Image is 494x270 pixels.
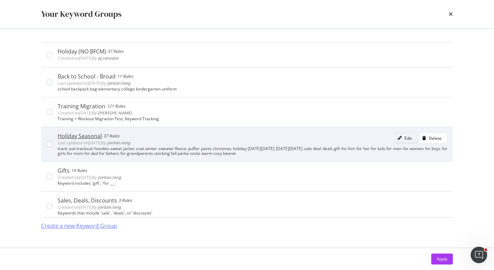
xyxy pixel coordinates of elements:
[71,167,87,174] div: 19 Rules
[41,8,121,20] div: Your Keyword Groups
[58,87,447,91] div: school backpack bag elementary college kindergarten uniform
[471,247,487,263] iframe: Intercom live chat
[98,110,132,116] b: [PERSON_NAME]
[58,55,118,61] span: Created on [DATE] by
[58,167,70,174] div: Gifts
[58,211,447,216] div: Keywords that include 'sale', 'deals', or 'discounts'
[58,181,447,186] div: Keyword includes 'gift', 'for ___'
[58,174,121,180] span: Created on [DATE] by
[431,254,453,265] button: Apply
[58,116,447,121] div: Training > Workout Migration Test, Keyword Tracking.
[419,133,447,144] button: Delete
[107,140,130,146] b: jordan.long
[107,48,123,55] div: 37 Rules
[395,133,417,144] button: Edit
[58,146,447,156] div: track suit tracksuit hoodies sweat jacket coat winter sweater fleece puffer pants christmas holid...
[58,103,105,110] div: Training Migration
[58,197,117,204] div: Sales, Deals, Discounts
[449,8,453,20] div: times
[58,133,102,139] div: Holiday Seasonal
[117,73,133,80] div: 11 Rules
[98,174,121,180] b: jordan.long
[429,135,442,141] div: Delete
[404,135,412,141] div: Edit
[98,204,121,210] b: jordan.long
[103,133,119,139] div: 37 Rules
[58,80,130,86] span: Last updated on [DATE] by
[58,110,132,116] span: Created on [DATE] by
[58,204,121,210] span: Created on [DATE] by
[107,103,125,110] div: 121 Rules
[58,48,106,55] div: Holiday (NO BFCM)
[58,73,116,80] div: Back to School - Broad
[41,218,117,234] button: Create a new Keyword Group
[118,197,132,204] div: 3 Rules
[41,222,117,230] div: Create a new Keyword Group
[437,256,447,262] div: Apply
[58,140,130,146] span: Last updated on [DATE] by
[107,80,130,86] b: jordan.long
[98,55,118,61] b: aj.ranzato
